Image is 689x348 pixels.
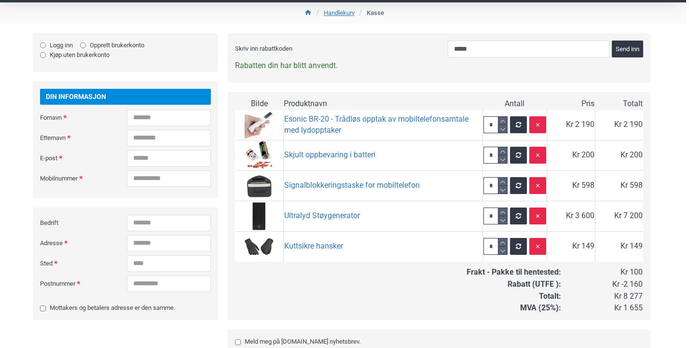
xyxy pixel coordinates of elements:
a: Esonic BR-20 - Trådløs opptak av mobiltelefonsamtale med lydopptaker [284,114,482,136]
strong: Rabatt (UTFE ): [508,279,561,289]
a: Ultralyd Støygenerator [284,210,360,222]
label: Opprett brukerkonto [80,41,144,50]
a: Signalblokkeringstaske for mobiltelefon [284,180,420,191]
a: Skjult oppbevaring i batteri [284,150,375,161]
img: Signalblokkeringstaske for mobiltelefon [245,171,274,200]
td: Produktnavn [283,98,482,110]
label: Mottakers og betalers adresse er den samme. [40,303,175,313]
strong: MVA (25%): [520,303,561,312]
td: Kr 2 190 [547,110,595,140]
td: Totalt [595,98,643,110]
input: Meld meg på [DOMAIN_NAME] nyhetsbrev. [235,339,241,345]
td: Kr 8 277 [562,291,643,303]
label: Logg inn [40,41,73,50]
td: Bilde [235,98,283,110]
strong: Totalt: [539,292,561,301]
label: Fornavn [40,110,127,125]
td: Kr 149 [595,232,643,262]
label: Bedrift [40,215,127,230]
span: Send inn [616,46,639,52]
input: Mottakers og betalers adresse er den samme. [40,306,46,311]
label: E-post [40,150,127,166]
input: Kjøp uten brukerkonto [40,52,46,58]
label: Meld meg på [DOMAIN_NAME] nyhetsbrev. [235,337,636,347]
label: Adresse [40,235,127,251]
div: Din informasjon [40,89,211,105]
label: Sted [40,255,127,271]
span: Rabatten din har blitt anvendt. [235,60,643,71]
td: Kr 200 [595,140,643,171]
label: Skriv inn rabattkoden [235,41,356,56]
strong: Frakt - Pakke til hentested: [467,267,561,277]
input: Opprett brukerkonto [80,42,86,48]
a: Kuttsikre hansker [284,241,343,252]
td: Kr 1 655 [562,302,643,314]
td: Kr 598 [547,171,595,201]
td: Kr 2 190 [595,110,643,140]
td: Kr 149 [547,232,595,262]
td: Pris [547,98,595,110]
td: Kr -2 160 [562,278,643,291]
input: Logg inn [40,42,46,48]
label: Postnummer [40,276,127,291]
label: Mobilnummer [40,170,127,186]
button: Send inn [612,41,643,57]
img: Ultralyd Støygenerator [245,202,274,231]
td: Kr 3 600 [547,201,595,232]
td: Kr 100 [562,266,643,278]
label: Etternavn [40,130,127,145]
img: Skjult oppbevaring i batteri [245,141,274,170]
td: Kr 598 [595,171,643,201]
td: Antall [482,98,547,110]
img: Kuttsikre hansker [245,232,274,261]
label: Kjøp uten brukerkonto [40,50,110,60]
a: Handlekurv [324,8,355,18]
img: Esonic BR-20 - Trådløs opptak av mobiltelefonsamtale med lydopptaker [245,111,274,139]
td: Kr 7 200 [595,201,643,232]
td: Kr 200 [547,140,595,171]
